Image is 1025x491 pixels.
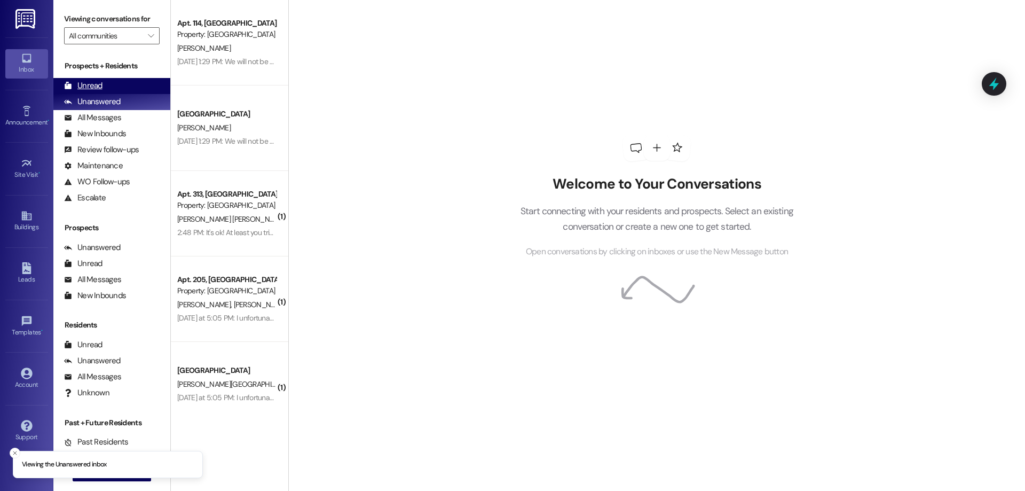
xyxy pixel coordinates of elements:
div: Property: [GEOGRAPHIC_DATA] [177,285,276,297]
div: Unread [64,80,102,91]
label: Viewing conversations for [64,11,160,27]
h2: Welcome to Your Conversations [504,176,809,193]
div: Prospects + Residents [53,60,170,72]
span: Open conversations by clicking on inboxes or use the New Message button [526,245,788,259]
button: Close toast [10,448,20,458]
i:  [148,32,154,40]
div: Prospects [53,222,170,233]
div: Residents [53,319,170,331]
a: Account [5,364,48,393]
div: Past + Future Residents [53,417,170,428]
img: ResiDesk Logo [15,9,37,29]
div: Maintenance [64,160,123,172]
a: Site Visit • [5,154,48,183]
span: [PERSON_NAME] [PERSON_NAME] [177,214,286,224]
span: [PERSON_NAME] [177,123,231,133]
div: [GEOGRAPHIC_DATA] [177,108,276,120]
div: All Messages [64,274,121,285]
div: WO Follow-ups [64,176,130,188]
div: Unread [64,258,102,269]
a: Support [5,417,48,446]
div: Review follow-ups [64,144,139,155]
a: Leads [5,259,48,288]
input: All communities [69,27,143,44]
div: Unanswered [64,355,121,367]
div: New Inbounds [64,128,126,139]
div: Unknown [64,387,109,399]
span: • [48,117,49,124]
a: Buildings [5,207,48,236]
div: Past Residents [64,437,129,448]
div: Property: [GEOGRAPHIC_DATA] [177,29,276,40]
a: Templates • [5,312,48,341]
p: Viewing the Unanswered inbox [22,460,107,470]
div: All Messages [64,112,121,123]
div: Escalate [64,192,106,204]
div: [DATE] 1:29 PM: We will not be renewing our lease [177,57,328,66]
span: [PERSON_NAME][GEOGRAPHIC_DATA] [233,300,354,309]
span: • [41,327,43,334]
a: Inbox [5,49,48,78]
div: [GEOGRAPHIC_DATA] [177,365,276,376]
span: [PERSON_NAME][GEOGRAPHIC_DATA] [177,379,302,389]
div: Unread [64,339,102,350]
div: Apt. 313, [GEOGRAPHIC_DATA] [177,189,276,200]
div: All Messages [64,371,121,383]
div: New Inbounds [64,290,126,301]
span: [PERSON_NAME] [177,300,234,309]
span: • [38,169,40,177]
p: Start connecting with your residents and prospects. Select an existing conversation or create a n... [504,204,809,234]
div: 2:48 PM: It's ok! At least you tried. How much it is? [177,228,329,237]
div: Apt. 205, [GEOGRAPHIC_DATA] [177,274,276,285]
div: Apt. 114, [GEOGRAPHIC_DATA] [177,18,276,29]
span: [PERSON_NAME] [177,43,231,53]
div: Unanswered [64,242,121,253]
div: Unanswered [64,96,121,107]
div: [DATE] 1:29 PM: We will not be renewing our lease [177,136,328,146]
div: Property: [GEOGRAPHIC_DATA] [177,200,276,211]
